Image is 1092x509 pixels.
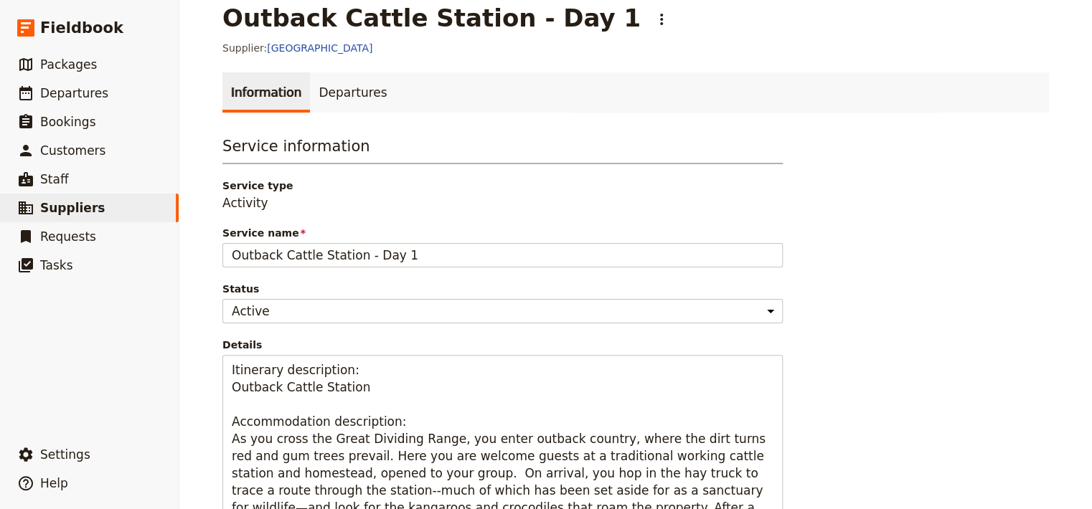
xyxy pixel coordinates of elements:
[40,258,73,272] span: Tasks
[40,17,123,39] span: Fieldbook
[40,143,105,158] span: Customers
[310,72,395,113] a: Departures
[40,172,69,186] span: Staff
[222,243,783,267] input: Service name
[222,338,783,352] span: Details
[222,135,783,164] h3: Service information
[40,447,90,462] span: Settings
[40,86,108,100] span: Departures
[40,229,96,244] span: Requests
[222,42,267,54] span: Supplier:
[222,299,783,323] select: Status
[222,194,783,211] p: Activity
[40,476,68,490] span: Help
[222,4,641,32] h1: Outback Cattle Station - Day 1
[222,72,310,113] a: Information
[222,226,783,240] span: Service name
[40,57,97,72] span: Packages
[649,7,674,32] button: Actions
[222,179,783,193] p: Service type
[222,282,783,296] span: Status
[267,42,372,54] a: [GEOGRAPHIC_DATA]
[40,201,105,215] span: Suppliers
[40,115,95,129] span: Bookings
